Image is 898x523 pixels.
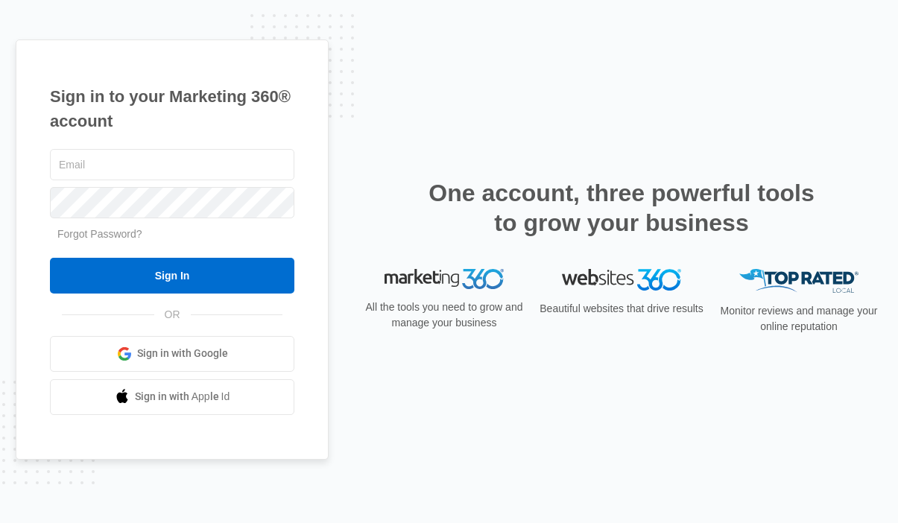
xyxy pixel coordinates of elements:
p: All the tools you need to grow and manage your business [361,299,528,331]
a: Forgot Password? [57,228,142,240]
p: Beautiful websites that drive results [538,301,705,317]
img: Top Rated Local [739,269,859,294]
img: Websites 360 [562,269,681,291]
span: Sign in with Google [137,346,228,361]
span: OR [154,307,191,323]
h1: Sign in to your Marketing 360® account [50,84,294,133]
p: Monitor reviews and manage your online reputation [715,303,882,335]
input: Email [50,149,294,180]
span: Sign in with Apple Id [135,389,230,405]
h2: One account, three powerful tools to grow your business [424,178,819,238]
img: Marketing 360 [385,269,504,290]
a: Sign in with Apple Id [50,379,294,415]
a: Sign in with Google [50,336,294,372]
input: Sign In [50,258,294,294]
